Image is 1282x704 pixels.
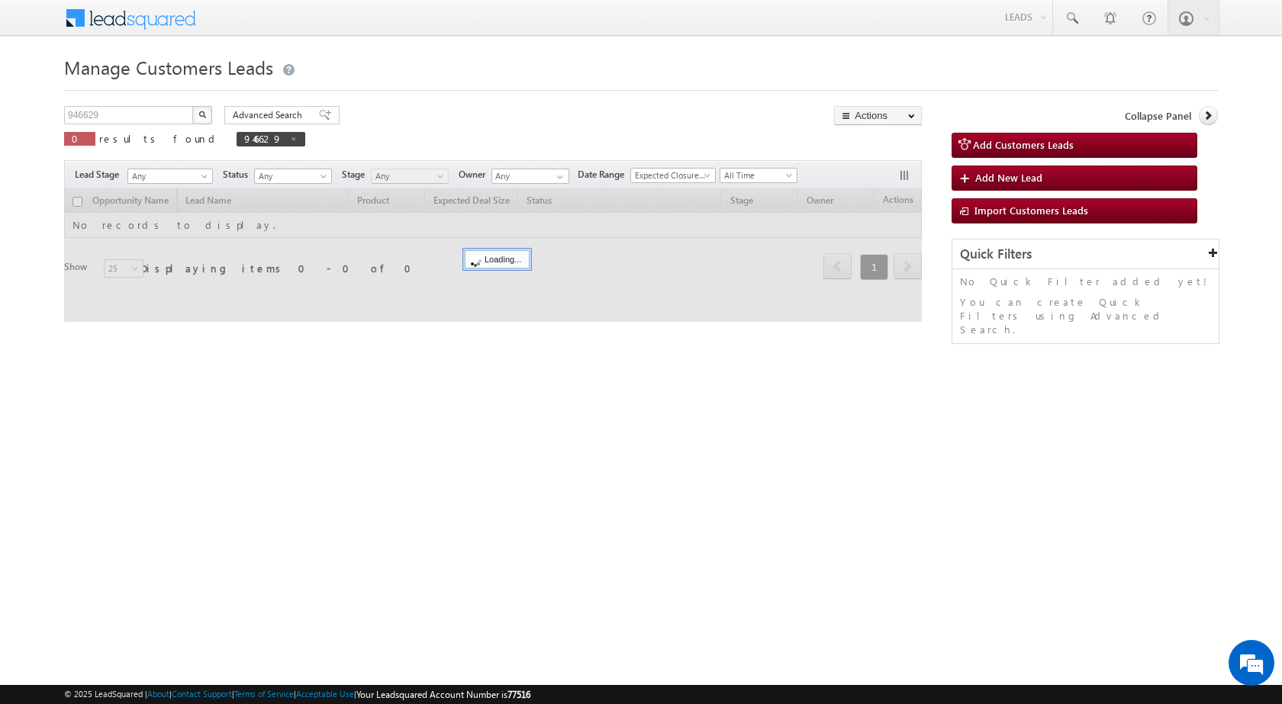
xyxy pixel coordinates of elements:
[254,169,332,184] a: Any
[465,250,530,268] div: Loading...
[147,689,169,699] a: About
[172,689,232,699] a: Contact Support
[127,169,213,184] a: Any
[960,275,1211,288] p: No Quick Filter added yet!
[234,689,294,699] a: Terms of Service
[952,239,1219,269] div: Quick Filters
[198,111,206,118] img: Search
[578,168,630,182] span: Date Range
[75,168,125,182] span: Lead Stage
[99,132,221,145] span: results found
[372,169,444,183] span: Any
[720,169,793,182] span: All Time
[64,687,530,702] span: © 2025 LeadSquared | | | | |
[974,204,1088,217] span: Import Customers Leads
[507,689,530,700] span: 77516
[342,168,371,182] span: Stage
[491,169,569,184] input: Type to Search
[223,168,254,182] span: Status
[233,108,307,122] span: Advanced Search
[371,169,449,184] a: Any
[975,171,1042,184] span: Add New Lead
[64,55,273,79] span: Manage Customers Leads
[549,169,568,185] a: Show All Items
[459,168,491,182] span: Owner
[296,689,354,699] a: Acceptable Use
[834,106,922,125] button: Actions
[973,138,1074,151] span: Add Customers Leads
[960,295,1211,336] p: You can create Quick Filters using Advanced Search.
[255,169,327,183] span: Any
[631,169,710,182] span: Expected Closure Date
[720,168,797,183] a: All Time
[72,132,88,145] span: 0
[128,169,208,183] span: Any
[244,132,282,145] span: 946629
[1125,109,1191,123] span: Collapse Panel
[630,168,716,183] a: Expected Closure Date
[356,689,530,700] span: Your Leadsquared Account Number is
